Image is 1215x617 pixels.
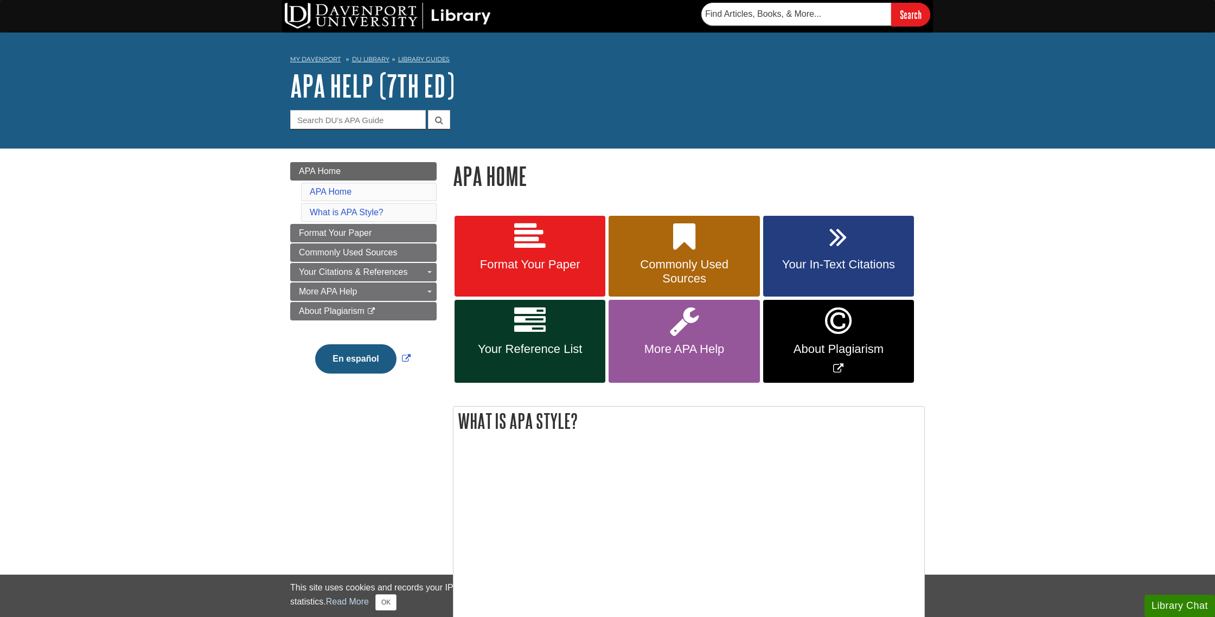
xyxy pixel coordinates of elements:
[290,52,925,69] nav: breadcrumb
[290,581,925,610] div: This site uses cookies and records your IP address for usage statistics. Additionally, we use Goo...
[290,55,341,64] a: My Davenport
[891,3,930,26] input: Search
[290,110,426,129] input: Search DU's APA Guide
[763,300,914,383] a: Link opens in new window
[290,162,437,392] div: Guide Page Menu
[398,55,450,63] a: Library Guides
[453,162,925,190] h1: APA Home
[701,3,930,26] form: Searches DU Library's articles, books, and more
[375,594,397,610] button: Close
[455,216,605,297] a: Format Your Paper
[290,282,437,301] a: More APA Help
[453,407,924,435] h2: What is APA Style?
[290,224,437,242] a: Format Your Paper
[609,300,759,383] a: More APA Help
[299,166,341,176] span: APA Home
[463,258,597,272] span: Format Your Paper
[299,228,372,237] span: Format Your Paper
[617,342,751,356] span: More APA Help
[290,302,437,320] a: About Plagiarism
[455,300,605,383] a: Your Reference List
[463,342,597,356] span: Your Reference List
[299,306,364,316] span: About Plagiarism
[326,597,369,606] a: Read More
[290,162,437,181] a: APA Home
[299,248,397,257] span: Commonly Used Sources
[771,342,906,356] span: About Plagiarism
[299,267,407,277] span: Your Citations & References
[367,308,376,315] i: This link opens in a new window
[312,354,413,363] a: Link opens in new window
[290,243,437,262] a: Commonly Used Sources
[763,216,914,297] a: Your In-Text Citations
[310,208,383,217] a: What is APA Style?
[315,344,396,374] button: En español
[290,263,437,281] a: Your Citations & References
[609,216,759,297] a: Commonly Used Sources
[701,3,891,25] input: Find Articles, Books, & More...
[617,258,751,286] span: Commonly Used Sources
[352,55,389,63] a: DU Library
[1144,595,1215,617] button: Library Chat
[299,287,357,296] span: More APA Help
[285,3,491,29] img: DU Library
[771,258,906,272] span: Your In-Text Citations
[310,187,351,196] a: APA Home
[290,69,455,102] a: APA Help (7th Ed)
